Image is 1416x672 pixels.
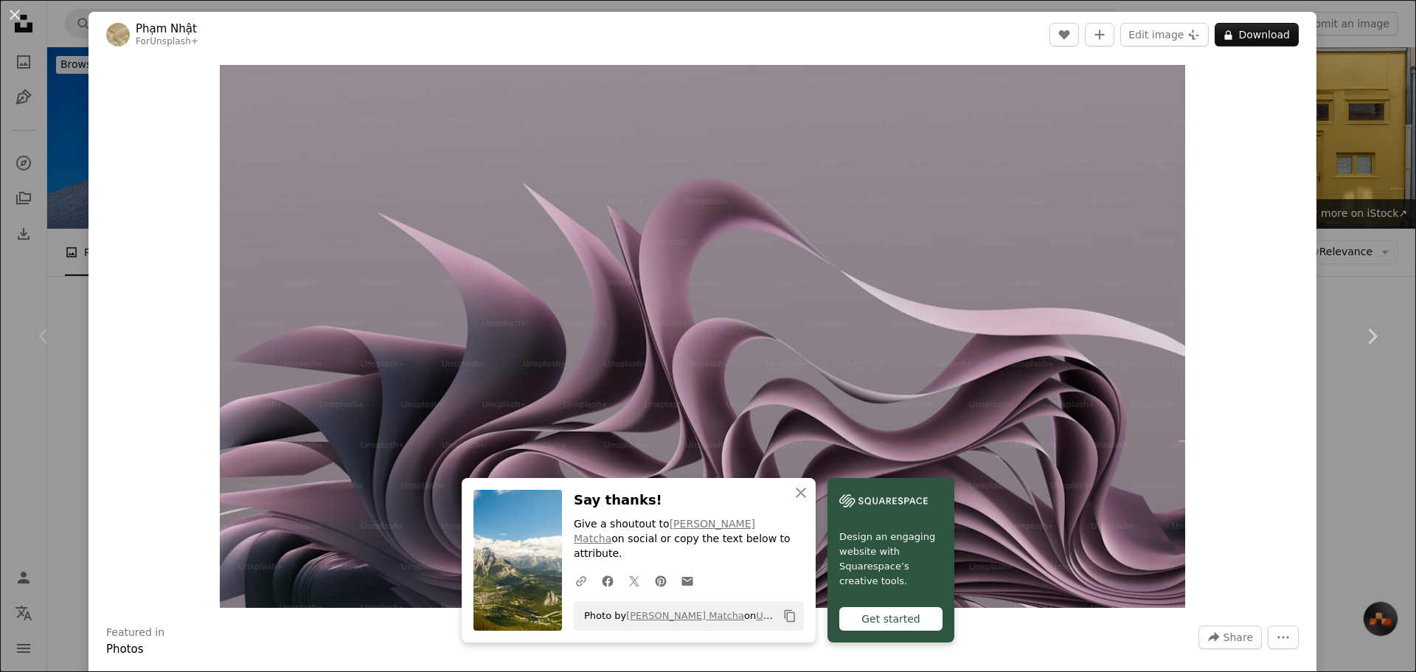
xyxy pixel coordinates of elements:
[1215,23,1299,46] button: Download
[621,566,648,595] a: Share on Twitter
[106,642,144,656] a: Photos
[220,65,1184,608] img: a computer generated image of an abstract design
[136,36,198,48] div: For
[136,21,198,36] a: Phạm Nhật
[574,517,804,561] p: Give a shoutout to on social or copy the text below to attribute.
[839,490,928,512] img: file-1606177908946-d1eed1cbe4f5image
[577,604,777,628] span: Photo by on
[574,490,804,511] h3: Say thanks!
[1049,23,1079,46] button: Like
[674,566,701,595] a: Share over email
[1120,23,1209,46] button: Edit image
[594,566,621,595] a: Share on Facebook
[1327,266,1416,407] a: Next
[756,610,799,621] a: Unsplash
[1085,23,1114,46] button: Add to Collection
[839,530,943,589] span: Design an engaging website with Squarespace’s creative tools.
[827,478,954,642] a: Design an engaging website with Squarespace’s creative tools.Get started
[106,626,164,640] h3: Featured in
[150,36,198,46] a: Unsplash+
[648,566,674,595] a: Share on Pinterest
[1268,626,1299,649] button: More Actions
[106,23,130,46] img: Go to Phạm Nhật's profile
[777,603,802,628] button: Copy to clipboard
[220,65,1184,608] button: Zoom in on this image
[839,607,943,631] div: Get started
[1224,626,1253,648] span: Share
[574,518,755,544] a: [PERSON_NAME] Matcha
[626,610,744,621] a: [PERSON_NAME] Matcha
[1198,626,1262,649] button: Share this image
